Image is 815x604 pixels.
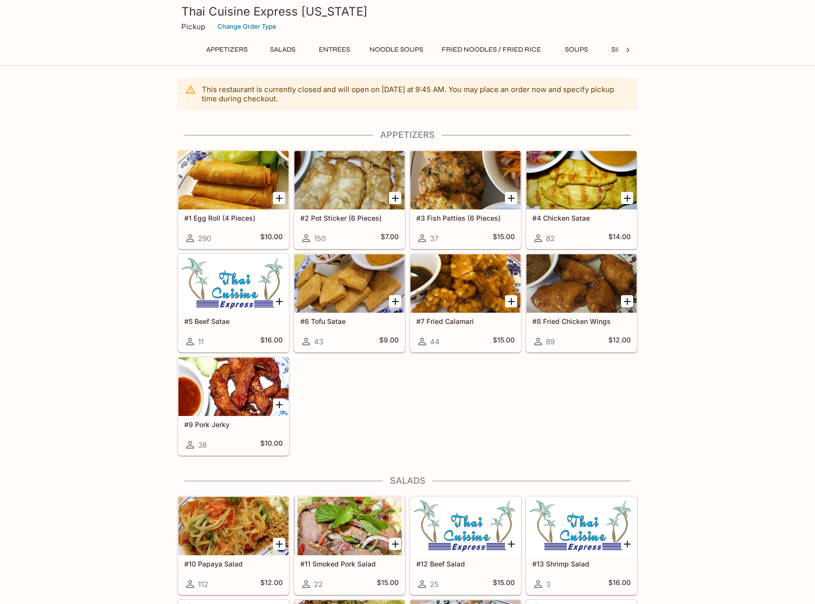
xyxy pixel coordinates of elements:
[300,317,399,325] h5: #6 Tofu Satae
[184,317,283,325] h5: #5 Beef Satae
[260,578,283,590] h5: $12.00
[505,538,517,550] button: Add #12 Beef Salad
[300,560,399,568] h5: #11 Smoked Pork Salad
[294,151,405,249] a: #2 Pot Sticker (6 Pieces)150$7.00
[410,254,521,352] a: #7 Fried Calamari44$15.00
[273,295,285,307] button: Add #5 Beef Satae
[261,43,305,57] button: Salads
[198,337,204,346] span: 11
[436,43,546,57] button: Fried Noodles / Fried Rice
[526,497,637,555] div: #13 Shrimp Salad
[181,22,205,31] p: Pickup
[300,214,399,222] h5: #2 Pot Sticker (6 Pieces)
[294,496,405,595] a: #11 Smoked Pork Salad22$15.00
[532,560,631,568] h5: #13 Shrimp Salad
[608,578,631,590] h5: $16.00
[621,295,633,307] button: Add #8 Fried Chicken Wings
[213,19,281,34] button: Change Order Type
[364,43,428,57] button: Noodle Soups
[184,560,283,568] h5: #10 Papaya Salad
[312,43,356,57] button: Entrees
[493,232,515,244] h5: $15.00
[381,232,399,244] h5: $7.00
[410,496,521,595] a: #12 Beef Salad25$15.00
[178,254,289,352] a: #5 Beef Satae11$16.00
[532,214,631,222] h5: #4 Chicken Satae
[273,192,285,204] button: Add #1 Egg Roll (4 Pieces)
[294,254,405,352] a: #6 Tofu Satae43$9.00
[416,560,515,568] h5: #12 Beef Salad
[532,317,631,325] h5: #8 Fried Chicken Wings
[416,317,515,325] h5: #7 Fried Calamari
[198,234,211,243] span: 290
[621,192,633,204] button: Add #4 Chicken Satae
[181,4,634,19] h3: Thai Cuisine Express [US_STATE]
[178,497,289,555] div: #10 Papaya Salad
[178,357,289,455] a: #9 Pork Jerky38$10.00
[314,580,323,589] span: 22
[505,295,517,307] button: Add #7 Fried Calamari
[526,254,637,313] div: #8 Fried Chicken Wings
[526,151,637,249] a: #4 Chicken Satae82$14.00
[379,336,399,347] h5: $9.00
[184,420,283,429] h5: #9 Pork Jerky
[377,578,399,590] h5: $15.00
[314,337,323,346] span: 43
[294,254,405,313] div: #6 Tofu Satae
[389,192,401,204] button: Add #2 Pot Sticker (6 Pieces)
[202,85,630,103] p: This restaurant is currently closed and will open on [DATE] at 9:45 AM . You may place an order n...
[505,192,517,204] button: Add #3 Fish Patties (6 Pieces)
[260,439,283,451] h5: $10.00
[294,497,405,555] div: #11 Smoked Pork Salad
[273,538,285,550] button: Add #10 Papaya Salad
[201,43,253,57] button: Appetizers
[546,337,555,346] span: 89
[178,151,289,249] a: #1 Egg Roll (4 Pieces)290$10.00
[430,580,439,589] span: 25
[608,232,631,244] h5: $14.00
[526,496,637,595] a: #13 Shrimp Salad3$16.00
[430,234,438,243] span: 37
[178,358,289,416] div: #9 Pork Jerky
[260,232,283,244] h5: $10.00
[410,151,521,209] div: #3 Fish Patties (6 Pieces)
[260,336,283,347] h5: $16.00
[493,578,515,590] h5: $15.00
[198,440,207,450] span: 38
[621,538,633,550] button: Add #13 Shrimp Salad
[184,214,283,222] h5: #1 Egg Roll (4 Pieces)
[314,234,326,243] span: 150
[608,336,631,347] h5: $12.00
[546,580,550,589] span: 3
[554,43,598,57] button: Soups
[410,497,521,555] div: #12 Beef Salad
[493,336,515,347] h5: $15.00
[546,234,555,243] span: 82
[294,151,405,209] div: #2 Pot Sticker (6 Pieces)
[526,151,637,209] div: #4 Chicken Satae
[178,151,289,209] div: #1 Egg Roll (4 Pieces)
[606,43,658,57] button: Side Order
[410,254,521,313] div: #7 Fried Calamari
[178,496,289,595] a: #10 Papaya Salad112$12.00
[526,254,637,352] a: #8 Fried Chicken Wings89$12.00
[416,214,515,222] h5: #3 Fish Patties (6 Pieces)
[177,475,638,486] h4: Salads
[389,295,401,307] button: Add #6 Tofu Satae
[430,337,440,346] span: 44
[178,254,289,313] div: #5 Beef Satae
[410,151,521,249] a: #3 Fish Patties (6 Pieces)37$15.00
[177,130,638,140] h4: Appetizers
[273,398,285,411] button: Add #9 Pork Jerky
[198,580,208,589] span: 112
[389,538,401,550] button: Add #11 Smoked Pork Salad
